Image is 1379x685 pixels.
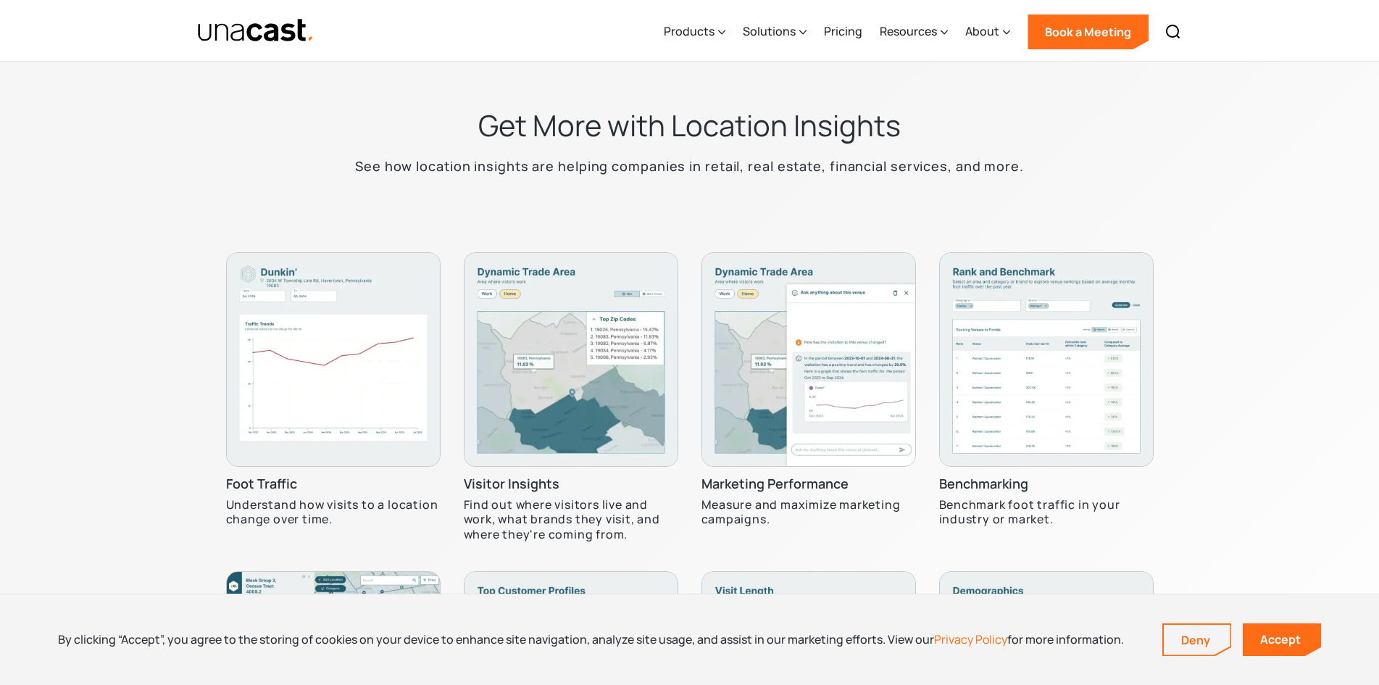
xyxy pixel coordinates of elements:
img: Shows graph of a Pennsylvania Dunkin's traffic trend data from Q3 2023 to Q2 2024 [226,252,441,467]
div: By clicking “Accept”, you agree to the storing of cookies on your device to enhance site navigati... [58,631,1124,647]
img: Unacast text logo [197,18,315,43]
div: Products [664,2,725,62]
div: Resources [880,2,948,62]
a: Pricing [824,2,862,62]
p: Understand how visits to a location change over time. [226,497,441,528]
div: About [965,22,999,40]
div: Solutions [743,2,807,62]
h2: Get More with Location Insights [478,107,901,144]
a: Privacy Policy [934,631,1007,647]
img: An AI Chat module answering a question about visitation data with a chart and analysis. [701,252,916,467]
a: Deny [1164,625,1230,655]
div: About [965,2,1010,62]
p: Find out where visitors live and work, what brands they visit, and where they're coming from. [464,497,678,542]
h3: Visitor Insights [464,476,559,493]
a: Accept [1243,623,1321,656]
p: Benchmark foot traffic in your industry or market. [939,497,1154,528]
div: Resources [880,22,937,40]
img: Search icon [1165,23,1182,41]
h3: Benchmarking [939,476,1028,493]
div: Products [664,22,715,40]
img: Shows dynamic trade area map of where visitors work in different Pennsylvania zip codes [464,252,678,467]
a: home [197,18,315,43]
h3: Marketing Performance [701,476,849,493]
p: Measure and maximize marketing campaigns. [701,497,916,528]
h3: Foot Traffic [226,476,297,493]
img: A Table showing benchmarking data of different Walmarts in Florida. [939,252,1154,467]
a: Book a Meeting [1028,14,1149,49]
p: See how location insights are helping companies in retail, real estate, financial services, and m... [355,156,1024,177]
div: Solutions [743,22,796,40]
